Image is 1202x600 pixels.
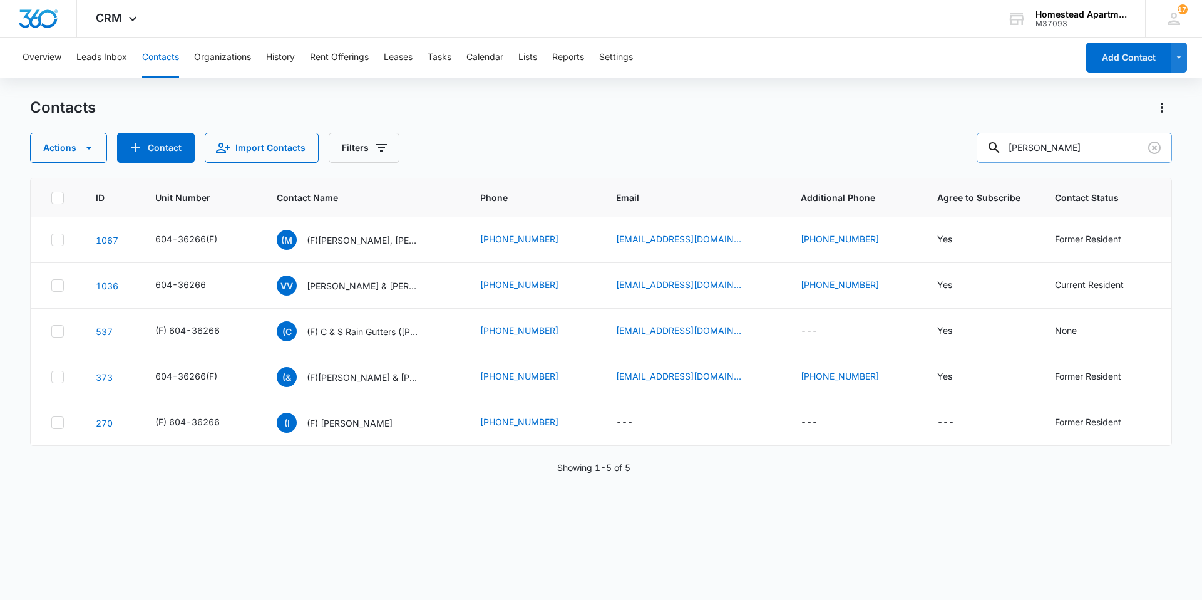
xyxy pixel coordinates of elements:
[937,370,952,383] div: Yes
[480,324,581,339] div: Phone - (970) 689-0708 - Select to Edit Field
[155,324,220,337] div: (F) 604-36266
[155,278,206,291] div: 604-36266
[616,324,741,337] a: [EMAIL_ADDRESS][DOMAIN_NAME]
[1055,415,1144,430] div: Contact Status - Former Resident - Select to Edit Field
[801,415,818,430] div: ---
[801,278,879,291] a: [PHONE_NUMBER]
[277,413,297,433] span: (I
[801,370,902,385] div: Additional Phone - (507) 512-9823 - Select to Edit Field
[1055,278,1124,291] div: Current Resident
[466,38,503,78] button: Calendar
[266,38,295,78] button: History
[155,232,240,247] div: Unit Number - 604-36266(F) - Select to Edit Field
[801,415,840,430] div: Additional Phone - - Select to Edit Field
[1055,324,1099,339] div: Contact Status - None - Select to Edit Field
[329,133,399,163] button: Filters
[307,234,419,247] p: (F)[PERSON_NAME], [PERSON_NAME] & [PERSON_NAME]
[155,232,217,246] div: 604-36266(F)
[480,278,558,291] a: [PHONE_NUMBER]
[277,321,297,341] span: (C
[277,276,297,296] span: VV
[155,278,229,293] div: Unit Number - 604-36266 - Select to Edit Field
[801,232,879,246] a: [PHONE_NUMBER]
[155,415,220,428] div: (F) 604-36266
[480,191,568,204] span: Phone
[937,370,975,385] div: Agree to Subscribe - Yes - Select to Edit Field
[480,232,581,247] div: Phone - (970) 518-6235 - Select to Edit Field
[937,191,1025,204] span: Agree to Subscribe
[977,133,1172,163] input: Search Contacts
[310,38,369,78] button: Rent Offerings
[937,415,954,430] div: ---
[801,232,902,247] div: Additional Phone - (970) 518-5248 - Select to Edit Field
[142,38,179,78] button: Contacts
[1055,370,1121,383] div: Former Resident
[307,371,419,384] p: (F)[PERSON_NAME] & [PERSON_NAME](F)
[480,232,558,246] a: [PHONE_NUMBER]
[96,281,118,291] a: Navigate to contact details page for Vianney Valdivia & Jonathan Romero
[277,367,297,387] span: (&
[96,235,118,246] a: Navigate to contact details page for (F)Jalen Marquez, Lino Gutierrez & Kaitlynn C Villa
[277,230,297,250] span: (M
[518,38,537,78] button: Lists
[117,133,195,163] button: Add Contact
[96,11,122,24] span: CRM
[428,38,451,78] button: Tasks
[801,324,840,339] div: Additional Phone - - Select to Edit Field
[277,321,442,341] div: Contact Name - (F) C & S Rain Gutters (ABEL) - Select to Edit Field
[616,415,655,430] div: Email - - Select to Edit Field
[96,418,113,428] a: Navigate to contact details page for (F) Issiah Gonzales
[307,325,419,338] p: (F) C & S Rain Gutters ([PERSON_NAME])
[96,372,113,383] a: Navigate to contact details page for (F)Issac & Madison Nuutinen(F)
[937,324,975,339] div: Agree to Subscribe - Yes - Select to Edit Field
[557,461,630,474] p: Showing 1-5 of 5
[1055,191,1133,204] span: Contact Status
[937,278,975,293] div: Agree to Subscribe - Yes - Select to Edit Field
[937,232,975,247] div: Agree to Subscribe - Yes - Select to Edit Field
[480,278,581,293] div: Phone - (970) 415-0815 - Select to Edit Field
[480,415,558,428] a: [PHONE_NUMBER]
[277,276,442,296] div: Contact Name - Vianney Valdivia & Jonathan Romero - Select to Edit Field
[801,370,879,383] a: [PHONE_NUMBER]
[307,416,393,430] p: (F) [PERSON_NAME]
[155,370,217,383] div: 604-36266(F)
[616,232,764,247] div: Email - ur.jalen05rose2345@gmail.com - Select to Edit Field
[801,278,902,293] div: Additional Phone - (970) 324-7165 - Select to Edit Field
[1055,415,1121,428] div: Former Resident
[1035,9,1127,19] div: account name
[1055,370,1144,385] div: Contact Status - Former Resident - Select to Edit Field
[616,324,764,339] div: Email - abelc4110@comcast.com - Select to Edit Field
[1055,278,1146,293] div: Contact Status - Current Resident - Select to Edit Field
[155,370,240,385] div: Unit Number - 604-36266(F) - Select to Edit Field
[616,232,741,246] a: [EMAIL_ADDRESS][DOMAIN_NAME]
[616,370,764,385] div: Email - issacnuutinen76@gmail.com - Select to Edit Field
[1152,98,1172,118] button: Actions
[1055,324,1077,337] div: None
[277,413,415,433] div: Contact Name - (F) Issiah Gonzales - Select to Edit Field
[1055,232,1144,247] div: Contact Status - Former Resident - Select to Edit Field
[155,191,247,204] span: Unit Number
[205,133,319,163] button: Import Contacts
[616,278,764,293] div: Email - vianneyvaldivia17@gmail.com - Select to Edit Field
[76,38,127,78] button: Leads Inbox
[480,370,581,385] div: Phone - (507) 923-7725 - Select to Edit Field
[801,191,907,204] span: Additional Phone
[384,38,413,78] button: Leases
[277,230,442,250] div: Contact Name - (F)Jalen Marquez, Lino Gutierrez & Kaitlynn C Villa - Select to Edit Field
[552,38,584,78] button: Reports
[1035,19,1127,28] div: account id
[277,191,431,204] span: Contact Name
[307,279,419,292] p: [PERSON_NAME] & [PERSON_NAME]
[30,98,96,117] h1: Contacts
[616,278,741,291] a: [EMAIL_ADDRESS][DOMAIN_NAME]
[1178,4,1188,14] div: notifications count
[937,278,952,291] div: Yes
[96,326,113,337] a: Navigate to contact details page for (F) C & S Rain Gutters (ABEL)
[801,324,818,339] div: ---
[616,415,633,430] div: ---
[599,38,633,78] button: Settings
[1144,138,1164,158] button: Clear
[480,324,558,337] a: [PHONE_NUMBER]
[155,415,242,430] div: Unit Number - (F) 604-36266 - Select to Edit Field
[1055,232,1121,246] div: Former Resident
